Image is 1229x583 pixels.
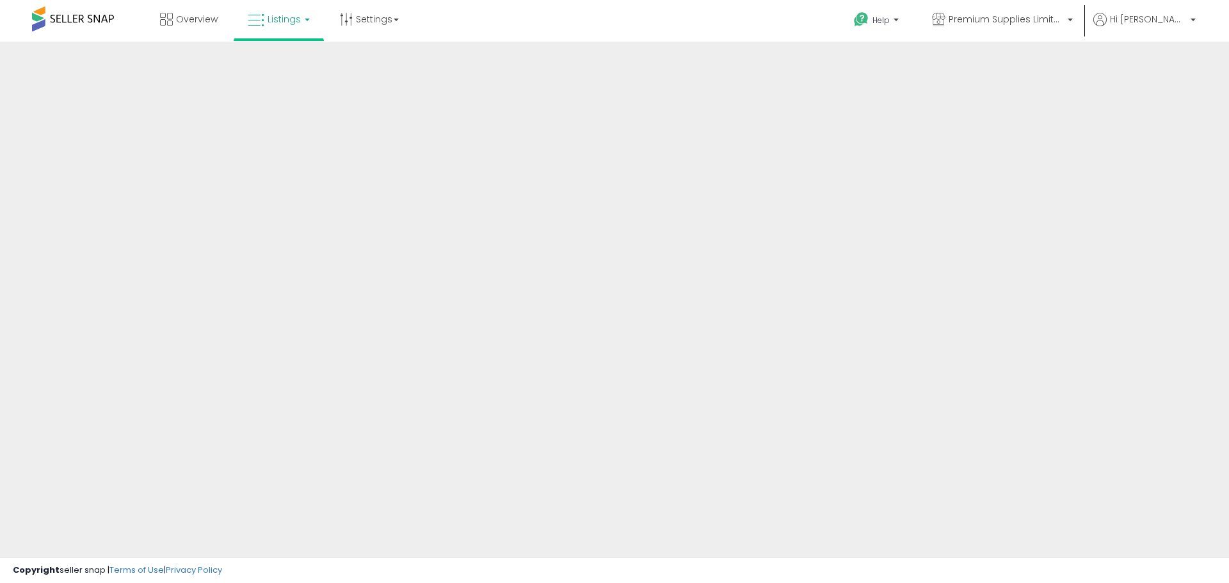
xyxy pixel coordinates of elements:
[268,13,301,26] span: Listings
[13,564,60,576] strong: Copyright
[166,564,222,576] a: Privacy Policy
[872,15,890,26] span: Help
[1110,13,1187,26] span: Hi [PERSON_NAME]
[1093,13,1196,42] a: Hi [PERSON_NAME]
[844,2,912,42] a: Help
[109,564,164,576] a: Terms of Use
[13,564,222,577] div: seller snap | |
[949,13,1064,26] span: Premium Supplies Limited
[176,13,218,26] span: Overview
[853,12,869,28] i: Get Help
